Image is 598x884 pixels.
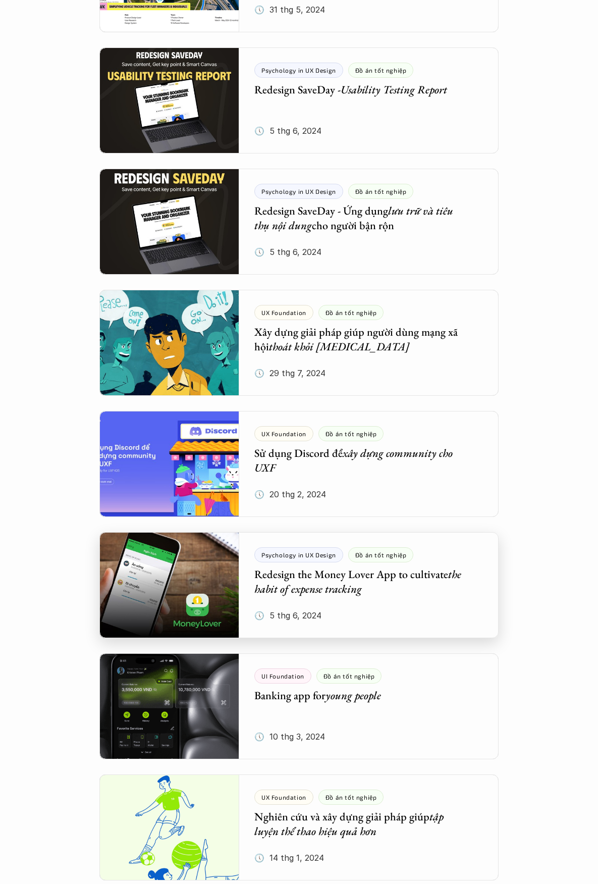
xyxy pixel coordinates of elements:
[99,47,498,153] a: Redesign SaveDay -Usability Testing Report🕔 5 thg 6, 2024
[99,411,498,517] a: Sử dụng Discord đểxây dựng community cho UXF🕔 20 thg 2, 2024
[99,532,498,638] a: Redesign the Money Lover App to cultivatethe habit of expense tracking🕔 5 thg 6, 2024
[99,774,498,880] a: Nghiên cứu và xây dựng giải pháp giúptập luyện thể thao hiệu quả hơn🕔 14 thg 1, 2024
[99,290,498,396] a: Xây dựng giải pháp giúp người dùng mạng xã hộithoát khỏi [MEDICAL_DATA]🕔 29 thg 7, 2024
[99,169,498,275] a: Redesign SaveDay - Ứng dụnglưu trữ và tiêu thụ nội dungcho người bận rộn🕔 5 thg 6, 2024
[99,653,498,759] a: Banking app foryoung people🕔 10 thg 3, 2024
